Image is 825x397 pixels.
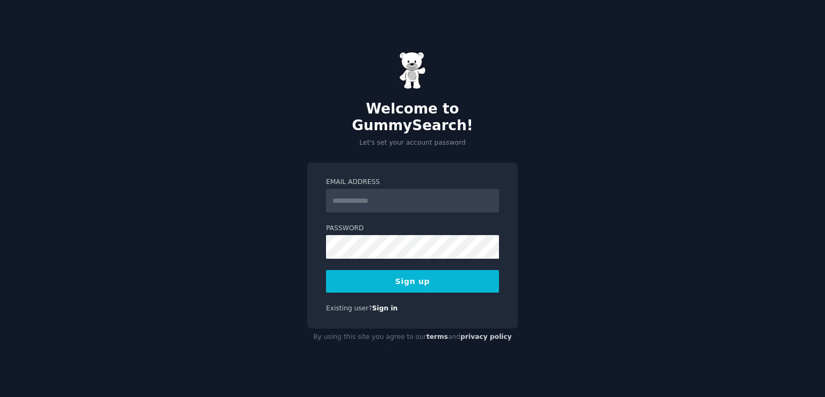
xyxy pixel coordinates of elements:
label: Password [326,224,499,233]
img: Gummy Bear [399,52,426,89]
h2: Welcome to GummySearch! [307,101,518,134]
a: privacy policy [460,333,512,341]
label: Email Address [326,178,499,187]
a: terms [426,333,448,341]
button: Sign up [326,270,499,293]
span: Existing user? [326,304,372,312]
p: Let's set your account password [307,138,518,148]
div: By using this site you agree to our and [307,329,518,346]
a: Sign in [372,304,398,312]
